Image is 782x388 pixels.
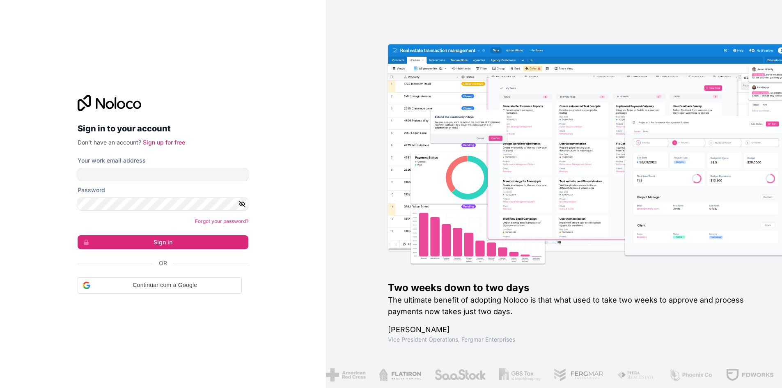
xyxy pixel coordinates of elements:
[78,156,146,165] label: Your work email address
[388,324,756,335] h1: [PERSON_NAME]
[668,368,713,381] img: /assets/phoenix-BREaitsQ.png
[326,368,365,381] img: /assets/american-red-cross-BAupjrZR.png
[78,186,105,194] label: Password
[388,294,756,317] h2: The ultimate benefit of adopting Noloco is that what used to take two weeks to approve and proces...
[378,368,421,381] img: /assets/flatiron-C8eUkumj.png
[143,139,185,146] a: Sign up for free
[617,368,655,381] img: /assets/fiera-fwj2N5v4.png
[78,168,248,181] input: Email address
[94,281,236,289] span: Continuar com a Google
[159,259,167,267] span: Or
[78,277,242,294] div: Continuar com a Google
[78,121,248,136] h2: Sign in to your account
[388,335,756,344] h1: Vice President Operations , Fergmar Enterprises
[388,281,756,294] h1: Two weeks down to two days
[434,368,486,381] img: /assets/saastock-C6Zbiodz.png
[499,368,541,381] img: /assets/gbstax-C-GtDUiK.png
[78,197,248,211] input: Password
[195,218,248,224] a: Forgot your password?
[78,235,248,249] button: Sign in
[726,368,774,381] img: /assets/fdworks-Bi04fVtw.png
[554,368,604,381] img: /assets/fergmar-CudnrXN5.png
[78,139,141,146] span: Don't have an account?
